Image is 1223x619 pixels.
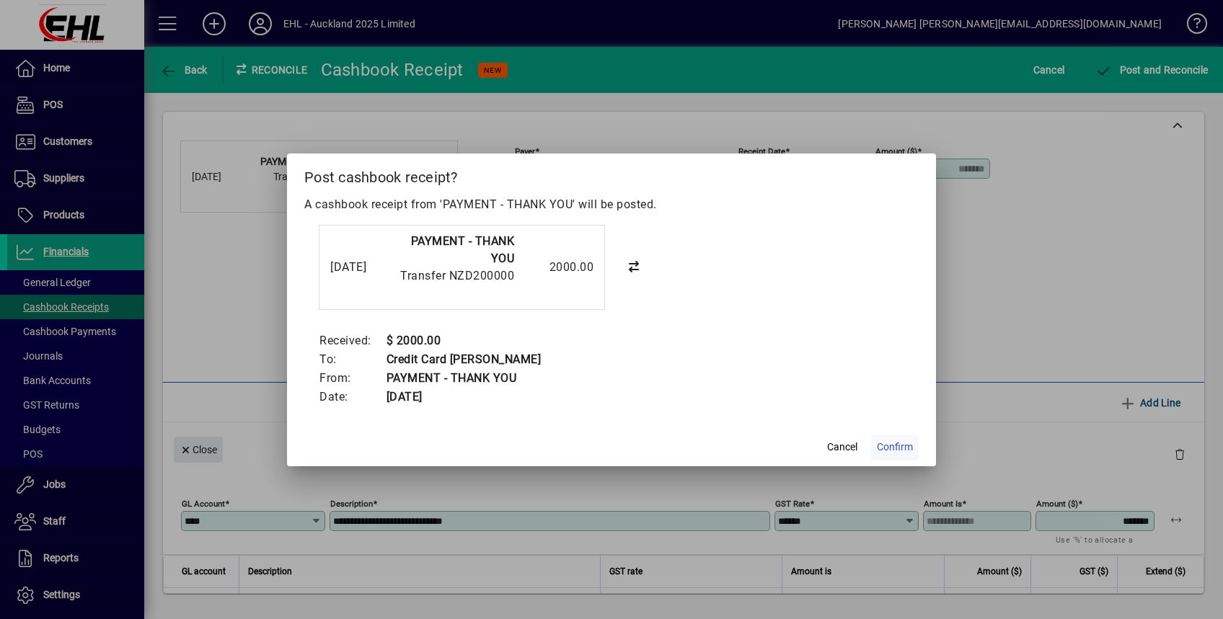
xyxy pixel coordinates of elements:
[827,440,857,455] span: Cancel
[411,234,515,265] strong: PAYMENT - THANK YOU
[319,369,386,388] td: From:
[386,331,542,350] td: $ 2000.00
[521,259,593,276] div: 2000.00
[386,350,542,369] td: Credit Card [PERSON_NAME]
[319,350,386,369] td: To:
[386,388,542,406] td: [DATE]
[319,388,386,406] td: Date:
[319,331,386,350] td: Received:
[400,269,514,282] span: Transfer NZD200000
[819,435,865,460] button: Cancel
[330,259,388,276] div: [DATE]
[304,196,919,213] p: A cashbook receipt from 'PAYMENT - THANK YOU' will be posted.
[877,440,913,455] span: Confirm
[287,153,936,195] h2: Post cashbook receipt?
[871,435,919,460] button: Confirm
[386,369,542,388] td: PAYMENT - THANK YOU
